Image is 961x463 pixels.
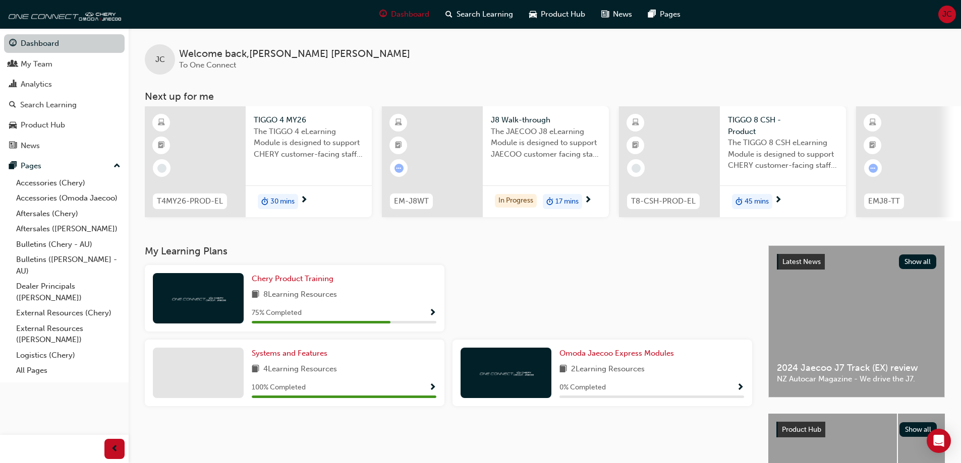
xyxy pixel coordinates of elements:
[660,9,681,20] span: Pages
[437,4,521,25] a: search-iconSearch Learning
[9,121,17,130] span: car-icon
[899,422,937,437] button: Show all
[632,116,639,129] span: learningResourceType_ELEARNING-icon
[394,195,429,207] span: EM-J8WT
[429,381,436,394] button: Show Progress
[12,252,125,279] a: Bulletins ([PERSON_NAME] - AU)
[777,373,936,385] span: NZ Autocar Magazine - We drive the J7.
[371,4,437,25] a: guage-iconDashboard
[737,383,744,392] span: Show Progress
[21,140,40,152] div: News
[648,8,656,21] span: pages-icon
[252,307,302,319] span: 75 % Completed
[559,382,606,393] span: 0 % Completed
[254,126,364,160] span: The TIGGO 4 eLearning Module is designed to support CHERY customer-facing staff with the product ...
[782,425,821,434] span: Product Hub
[21,160,41,172] div: Pages
[728,137,838,171] span: The TIGGO 8 CSH eLearning Module is designed to support CHERY customer-facing staff with the prod...
[555,196,579,208] span: 17 mins
[9,60,17,69] span: people-icon
[429,307,436,319] button: Show Progress
[12,348,125,363] a: Logistics (Chery)
[429,309,436,318] span: Show Progress
[252,289,259,301] span: book-icon
[495,194,537,208] div: In Progress
[571,363,645,376] span: 2 Learning Resources
[9,101,16,110] span: search-icon
[21,58,52,70] div: My Team
[457,9,513,20] span: Search Learning
[12,305,125,321] a: External Resources (Chery)
[382,106,609,217] a: EM-J8WTJ8 Walk-throughThe JAECOO J8 eLearning Module is designed to support JAECOO customer facin...
[12,206,125,222] a: Aftersales (Chery)
[12,363,125,378] a: All Pages
[252,274,333,283] span: Chery Product Training
[12,237,125,252] a: Bulletins (Chery - AU)
[640,4,689,25] a: pages-iconPages
[4,137,125,155] a: News
[261,195,268,208] span: duration-icon
[9,162,17,171] span: pages-icon
[737,381,744,394] button: Show Progress
[21,119,65,131] div: Product Hub
[429,383,436,392] span: Show Progress
[12,190,125,206] a: Accessories (Omoda Jaecoo)
[254,114,364,126] span: TIGGO 4 MY26
[395,139,402,152] span: booktick-icon
[619,106,846,217] a: T8-CSH-PROD-ELTIGGO 8 CSH - ProductThe TIGGO 8 CSH eLearning Module is designed to support CHERY ...
[927,429,951,453] div: Open Intercom Messenger
[155,54,165,65] span: JC
[4,157,125,175] button: Pages
[395,116,402,129] span: learningResourceType_ELEARNING-icon
[782,257,821,266] span: Latest News
[869,164,878,173] span: learningRecordVerb_ATTEMPT-icon
[252,349,327,358] span: Systems and Features
[179,48,410,60] span: Welcome back , [PERSON_NAME] [PERSON_NAME]
[521,4,593,25] a: car-iconProduct Hub
[145,106,372,217] a: T4MY26-PROD-ELTIGGO 4 MY26The TIGGO 4 eLearning Module is designed to support CHERY customer-faci...
[491,126,601,160] span: The JAECOO J8 eLearning Module is designed to support JAECOO customer facing staff with the produ...
[12,221,125,237] a: Aftersales ([PERSON_NAME])
[938,6,956,23] button: JC
[5,4,121,24] img: oneconnect
[9,39,17,48] span: guage-icon
[478,368,534,377] img: oneconnect
[270,196,295,208] span: 30 mins
[774,196,782,205] span: next-icon
[114,160,121,173] span: up-icon
[129,91,961,102] h3: Next up for me
[252,273,337,285] a: Chery Product Training
[869,139,876,152] span: booktick-icon
[632,164,641,173] span: learningRecordVerb_NONE-icon
[584,196,592,205] span: next-icon
[559,348,678,359] a: Omoda Jaecoo Express Modules
[541,9,585,20] span: Product Hub
[546,195,553,208] span: duration-icon
[736,195,743,208] span: duration-icon
[491,114,601,126] span: J8 Walk-through
[613,9,632,20] span: News
[9,142,17,151] span: news-icon
[445,8,453,21] span: search-icon
[145,245,752,257] h3: My Learning Plans
[776,422,937,438] a: Product HubShow all
[777,254,936,270] a: Latest NewsShow all
[4,55,125,74] a: My Team
[179,60,236,70] span: To One Connect
[394,164,404,173] span: learningRecordVerb_ATTEMPT-icon
[391,9,429,20] span: Dashboard
[4,75,125,94] a: Analytics
[745,196,769,208] span: 45 mins
[601,8,609,21] span: news-icon
[263,289,337,301] span: 8 Learning Resources
[4,34,125,53] a: Dashboard
[942,9,952,20] span: JC
[12,175,125,191] a: Accessories (Chery)
[559,363,567,376] span: book-icon
[252,382,306,393] span: 100 % Completed
[9,80,17,89] span: chart-icon
[252,363,259,376] span: book-icon
[899,254,937,269] button: Show all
